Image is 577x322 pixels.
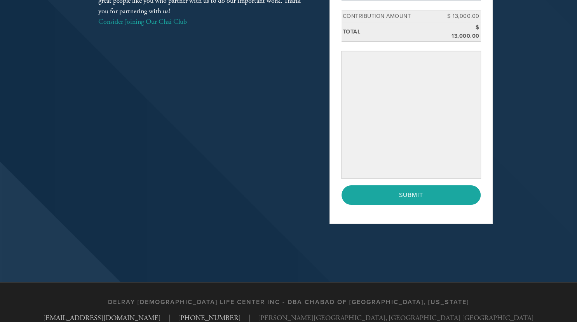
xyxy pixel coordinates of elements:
[342,22,446,41] td: Total
[342,11,446,22] td: Contribution Amount
[342,185,481,205] input: Submit
[446,11,481,22] td: $ 13,000.00
[98,17,187,26] a: Consider Joining Our Chai Club
[446,22,481,41] td: $ 13,000.00
[108,299,469,306] h3: Delray [DEMOGRAPHIC_DATA] Life Center Inc - DBA Chabad of [GEOGRAPHIC_DATA], [US_STATE]
[343,53,479,176] iframe: Secure payment input frame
